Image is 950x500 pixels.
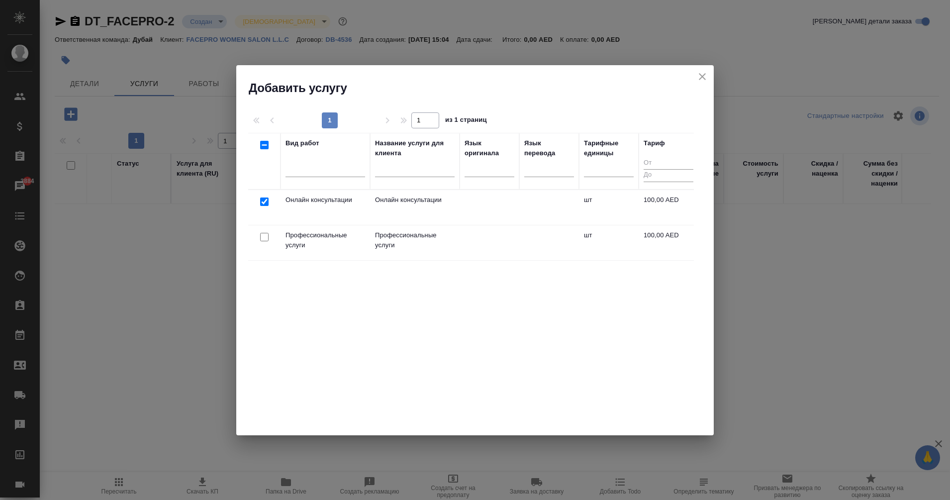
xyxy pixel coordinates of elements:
[285,230,365,250] p: Профессиональные услуги
[639,225,698,260] td: 100,00 AED
[445,114,487,128] span: из 1 страниц
[249,80,714,96] h2: Добавить услугу
[579,190,639,225] td: шт
[695,69,710,84] button: close
[644,138,665,148] div: Тариф
[285,195,365,205] p: Онлайн консультации
[465,138,514,158] div: Язык оригинала
[375,230,455,250] p: Профессиональные услуги
[644,169,693,182] input: До
[644,157,693,170] input: От
[375,138,455,158] div: Название услуги для клиента
[375,195,455,205] p: Онлайн консультации
[285,138,319,148] div: Вид работ
[524,138,574,158] div: Язык перевода
[639,190,698,225] td: 100,00 AED
[584,138,634,158] div: Тарифные единицы
[579,225,639,260] td: шт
